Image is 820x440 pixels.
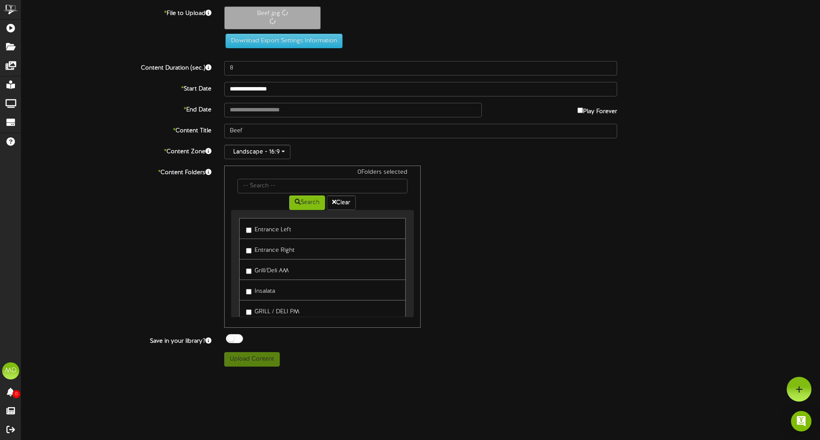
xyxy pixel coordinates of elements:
[246,284,275,296] label: Insalata
[246,264,289,275] label: Grill/Deli AM
[246,223,291,234] label: Entrance Left
[246,268,252,274] input: Grill/Deli AM
[15,124,218,135] label: Content Title
[12,390,20,398] span: 0
[577,103,617,116] label: Play Forever
[246,243,295,255] label: Entrance Right
[237,179,407,193] input: -- Search --
[577,108,583,113] input: Play Forever
[224,352,280,367] button: Upload Content
[15,103,218,114] label: End Date
[246,309,252,315] input: GRILL / DELI PM
[246,248,252,254] input: Entrance Right
[224,124,617,138] input: Title of this Content
[231,168,414,179] div: 0 Folders selected
[15,82,218,93] label: Start Date
[289,195,325,210] button: Search
[327,195,356,210] button: Clear
[15,166,218,177] label: Content Folders
[15,334,218,346] label: Save in your library?
[246,227,252,233] input: Entrance Left
[246,289,252,294] input: Insalata
[15,145,218,156] label: Content Zone
[221,38,343,44] a: Download Export Settings Information
[224,145,290,159] button: Landscape - 16:9
[15,61,218,73] label: Content Duration (sec.)
[15,6,218,18] label: File to Upload
[246,305,299,316] label: GRILL / DELI PM
[225,34,343,48] button: Download Export Settings Information
[791,411,811,431] div: Open Intercom Messenger
[2,362,19,379] div: MD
